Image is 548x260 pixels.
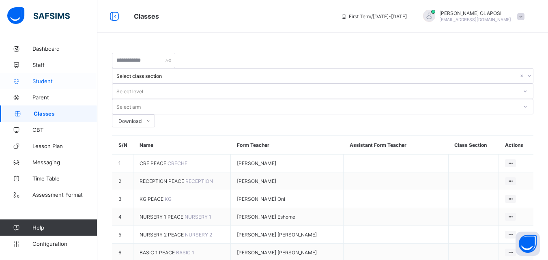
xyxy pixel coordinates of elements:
[341,13,407,19] span: session/term information
[140,214,185,220] span: NURSERY 1 PEACE
[140,196,165,202] span: KG PEACE
[185,214,211,220] span: NURSERY 1
[439,17,511,22] span: [EMAIL_ADDRESS][DOMAIN_NAME]
[439,10,511,16] span: [PERSON_NAME] OLAPOSI
[140,232,185,238] span: NURSERY 2 PEACE
[231,136,344,155] th: Form Teacher
[32,127,97,133] span: CBT
[32,175,97,182] span: Time Table
[133,136,231,155] th: Name
[112,190,133,208] td: 3
[185,178,213,184] span: RECEPTION
[32,143,97,149] span: Lesson Plan
[499,136,533,155] th: Actions
[176,249,194,256] span: BASIC 1
[32,159,97,165] span: Messaging
[237,160,276,166] span: [PERSON_NAME]
[112,172,133,190] td: 2
[112,226,133,244] td: 5
[32,45,97,52] span: Dashboard
[112,208,133,226] td: 4
[32,94,97,101] span: Parent
[415,10,529,23] div: NAOMIOLAPOSI
[237,178,276,184] span: [PERSON_NAME]
[32,191,97,198] span: Assessment Format
[116,99,141,114] div: Select arm
[34,110,97,117] span: Classes
[185,232,212,238] span: NURSERY 2
[32,224,97,231] span: Help
[237,214,295,220] span: [PERSON_NAME] Eshome
[7,7,70,24] img: safsims
[237,232,317,238] span: [PERSON_NAME] [PERSON_NAME]
[112,155,133,172] td: 1
[168,160,187,166] span: CRECHE
[344,136,449,155] th: Assistant Form Teacher
[140,178,185,184] span: RECEPTION PEACE
[116,84,143,99] div: Select level
[32,62,97,68] span: Staff
[140,160,168,166] span: CRE PEACE
[237,249,317,256] span: [PERSON_NAME] [PERSON_NAME]
[448,136,499,155] th: Class Section
[116,73,518,79] div: Select class section
[134,12,159,20] span: Classes
[140,249,176,256] span: BASIC 1 PEACE
[165,196,172,202] span: KG
[32,78,97,84] span: Student
[237,196,285,202] span: [PERSON_NAME] Oni
[516,232,540,256] button: Open asap
[112,136,133,155] th: S/N
[32,241,97,247] span: Configuration
[118,118,142,124] span: Download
